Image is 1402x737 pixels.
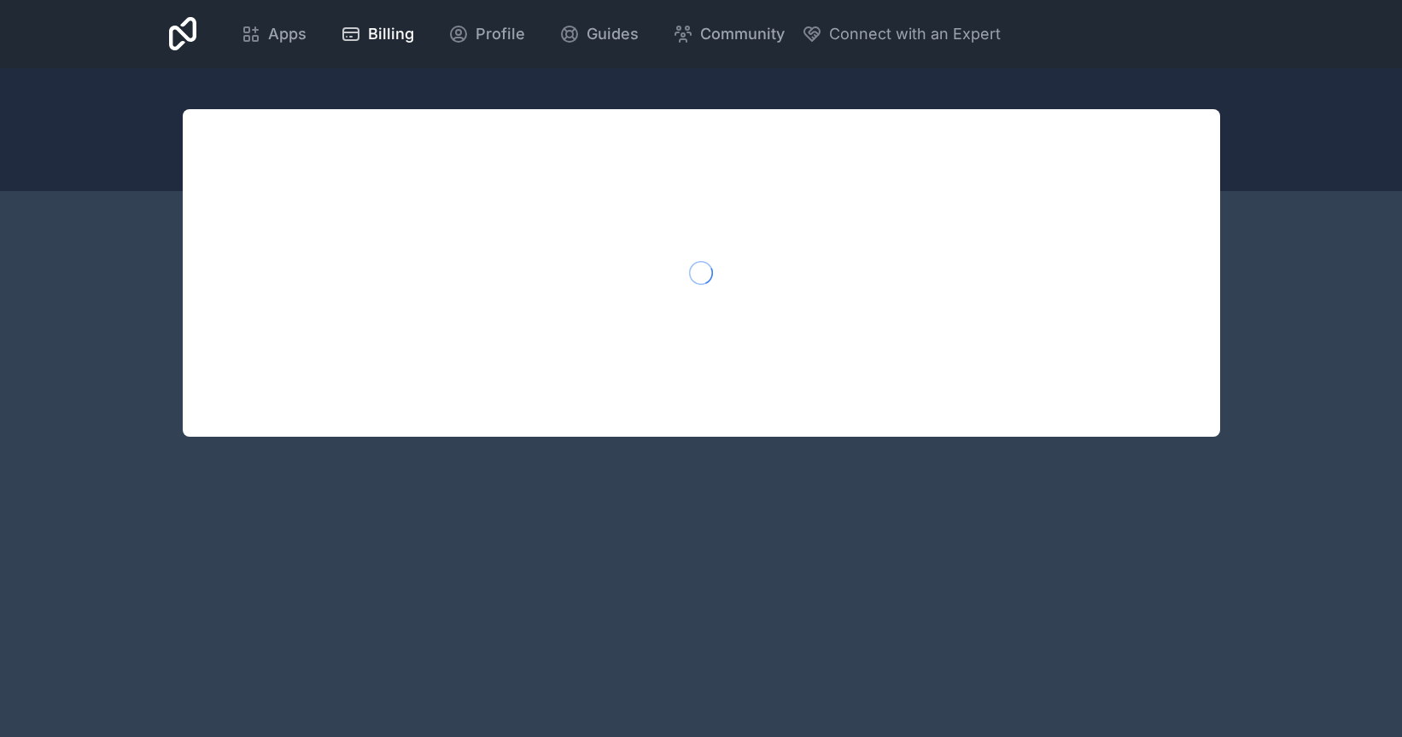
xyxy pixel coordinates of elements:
[476,22,525,46] span: Profile
[700,22,785,46] span: Community
[268,22,307,46] span: Apps
[829,22,1001,46] span: Connect with an Expert
[368,22,414,46] span: Billing
[327,15,428,53] a: Billing
[435,15,539,53] a: Profile
[227,15,320,53] a: Apps
[587,22,639,46] span: Guides
[659,15,798,53] a: Community
[802,22,1001,46] button: Connect with an Expert
[546,15,652,53] a: Guides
